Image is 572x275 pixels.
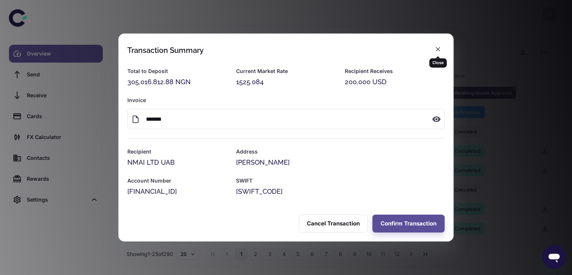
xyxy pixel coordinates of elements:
[236,157,445,168] div: [PERSON_NAME]
[127,77,227,87] div: 305,016,812.88 NGN
[236,177,445,185] h6: SWIFT
[127,186,227,197] div: [FINANCIAL_ID]
[542,245,566,269] iframe: Button to launch messaging window
[236,186,445,197] div: [SWIFT_CODE]
[127,96,445,104] h6: Invoice
[429,58,447,67] div: Close
[127,177,227,185] h6: Account Number
[299,215,368,233] button: Cancel Transaction
[236,148,445,156] h6: Address
[345,67,445,75] h6: Recipient Receives
[127,46,204,55] div: Transaction Summary
[372,215,445,233] button: Confirm Transaction
[236,67,336,75] h6: Current Market Rate
[127,148,227,156] h6: Recipient
[127,157,227,168] div: NMAI LTD UAB
[236,77,336,87] div: 1525.084
[345,77,445,87] div: 200,000 USD
[127,67,227,75] h6: Total to Deposit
